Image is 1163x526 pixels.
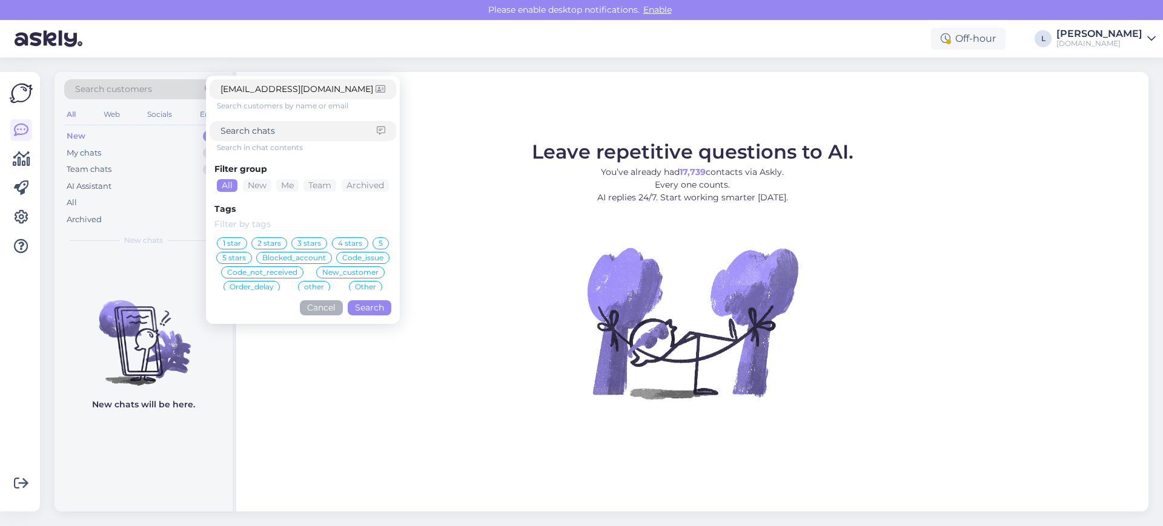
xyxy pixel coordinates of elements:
span: Enable [640,4,675,15]
div: All [217,179,237,192]
div: Socials [145,107,174,122]
span: Leave repetitive questions to AI. [532,140,853,163]
img: No chats [55,278,233,387]
div: New [67,130,85,142]
img: Askly Logo [10,82,33,105]
div: My chats [67,147,101,159]
div: Filter group [214,163,391,176]
span: Search customers [75,83,152,96]
p: New chats will be here. [92,398,195,411]
div: [DOMAIN_NAME] [1056,39,1142,48]
div: 0 [203,147,220,159]
div: Web [101,107,122,122]
span: New chats [124,235,163,246]
span: 1 star [223,240,241,247]
div: L [1035,30,1052,47]
div: All [64,107,78,122]
div: All [67,197,77,209]
div: Off-hour [931,28,1006,50]
div: Team chats [67,163,111,176]
div: [PERSON_NAME] [1056,29,1142,39]
div: Archived [67,214,102,226]
img: No Chat active [583,214,801,432]
a: [PERSON_NAME][DOMAIN_NAME] [1056,29,1156,48]
input: Filter by tags [214,218,391,231]
div: Tags [214,203,391,215]
div: 4 [203,163,220,176]
span: Order_delay [230,283,274,291]
input: Search customers [220,83,376,96]
div: Search customers by name or email [217,100,396,111]
div: 0 [203,130,220,142]
div: Search in chat contents [217,142,396,153]
b: 17,739 [680,166,706,177]
p: You’ve already had contacts via Askly. Every one counts. AI replies 24/7. Start working smarter [... [532,166,853,204]
div: AI Assistant [67,180,111,192]
div: Email [197,107,223,122]
span: 5 stars [222,254,246,261]
input: Search chats [220,125,377,137]
span: Code_not_received [227,269,297,276]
